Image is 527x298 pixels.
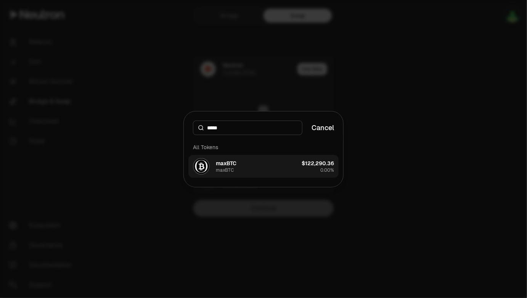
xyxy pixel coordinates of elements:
[302,159,334,167] div: $122,290.36
[188,155,339,178] button: maxBTC LogomaxBTCmaxBTC$122,290.360.00%
[216,167,234,173] div: maxBTC
[320,167,334,173] span: 0.00%
[188,140,339,155] div: All Tokens
[216,159,236,167] div: maxBTC
[312,122,334,133] button: Cancel
[194,159,209,174] img: maxBTC Logo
